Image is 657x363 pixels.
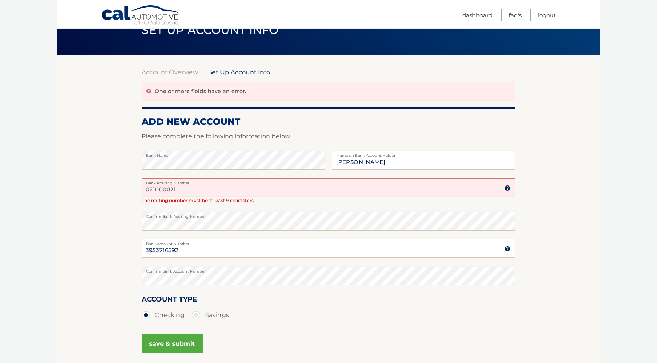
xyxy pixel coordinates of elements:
[505,185,511,191] img: tooltip.svg
[332,151,515,170] input: Name on Account (Account Holder Name)
[142,151,325,157] label: Bank Name
[142,267,515,273] label: Confirm Bank Account Number
[192,308,229,323] label: Savings
[142,294,197,308] label: Account Type
[155,88,246,95] p: One or more fields have an error.
[142,178,515,197] input: Bank Routing Number
[203,68,205,76] span: |
[142,239,515,245] label: Bank Account Number
[142,23,279,37] span: Set Up Account Info
[538,9,556,21] a: Logout
[142,116,515,127] h2: ADD NEW ACCOUNT
[142,178,515,184] label: Bank Routing Number
[332,151,515,157] label: Name on Bank Account Holder
[463,9,493,21] a: Dashboard
[505,246,511,252] img: tooltip.svg
[142,198,255,203] span: The routing number must be at least 9 characters.
[142,131,515,142] p: Please complete the following information below.
[101,5,180,27] a: Cal Automotive
[142,212,515,218] label: Confirm Bank Routing Number
[142,68,198,76] a: Account Overview
[209,68,271,76] span: Set Up Account Info
[142,334,203,353] button: save & submit
[509,9,522,21] a: FAQ's
[142,308,185,323] label: Checking
[142,239,515,258] input: Bank Account Number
